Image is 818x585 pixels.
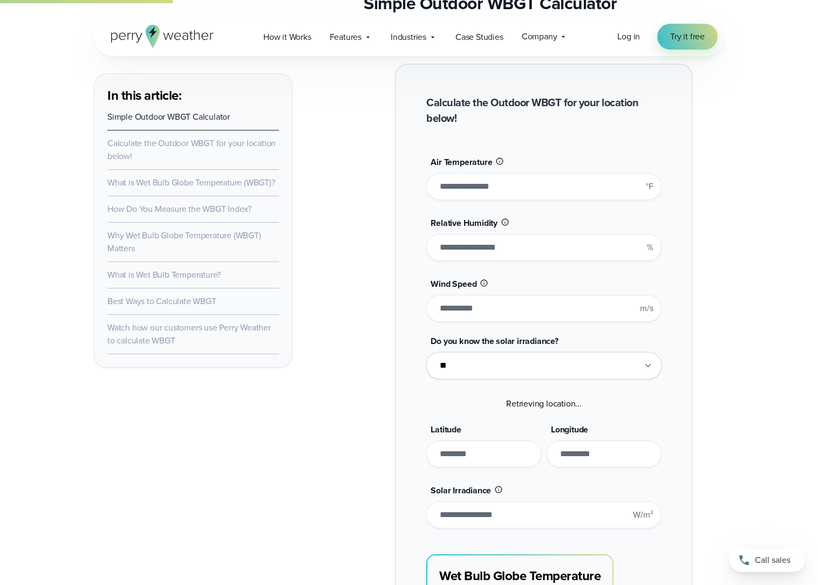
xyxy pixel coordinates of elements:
a: Call sales [730,548,805,572]
a: Simple Outdoor WBGT Calculator [107,111,230,123]
span: Latitude [431,423,461,436]
a: What is Wet Bulb Globe Temperature (WBGT)? [107,176,275,189]
span: Features [330,31,362,44]
span: Try it free [670,30,705,43]
a: Case Studies [446,26,513,48]
span: Retrieving location... [506,397,582,410]
span: Solar Irradiance [431,484,491,497]
a: Best Ways to Calculate WBGT [107,295,216,307]
span: Wind Speed [431,278,476,290]
h3: In this article: [107,87,279,104]
a: Why Wet Bulb Globe Temperature (WBGT) Matters [107,229,261,254]
a: Watch how our customers use Perry Weather to calculate WBGT [107,321,271,347]
span: Longitude [551,423,588,436]
a: Log in [617,30,640,43]
a: Try it free [657,24,718,50]
span: Do you know the solar irradiance? [431,335,558,347]
span: Call sales [755,554,790,567]
a: How Do You Measure the WBGT Index? [107,203,251,215]
a: How it Works [254,26,321,48]
span: Company [522,30,557,43]
span: How it Works [263,31,311,44]
span: Air Temperature [431,156,492,168]
h2: Calculate the Outdoor WBGT for your location below! [426,95,661,126]
span: Relative Humidity [431,217,497,229]
span: Industries [391,31,426,44]
a: What is Wet Bulb Temperature? [107,269,221,281]
a: Calculate the Outdoor WBGT for your location below! [107,137,276,162]
span: Case Studies [455,31,503,44]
